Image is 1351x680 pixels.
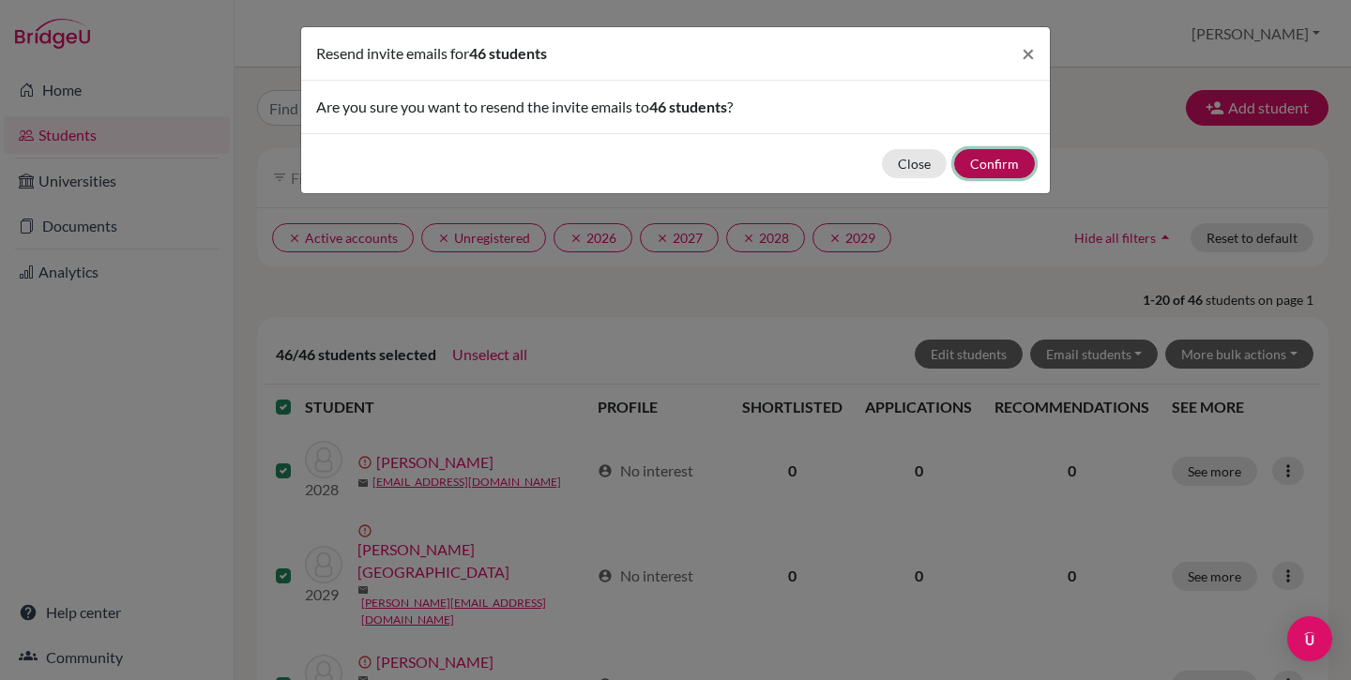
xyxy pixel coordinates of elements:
[882,149,947,178] button: Close
[649,98,727,115] span: 46 students
[316,44,469,62] span: Resend invite emails for
[1287,616,1332,661] div: Open Intercom Messenger
[954,149,1035,178] button: Confirm
[469,44,547,62] span: 46 students
[1007,27,1050,80] button: Close
[1022,39,1035,67] span: ×
[316,96,1035,118] p: Are you sure you want to resend the invite emails to ?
